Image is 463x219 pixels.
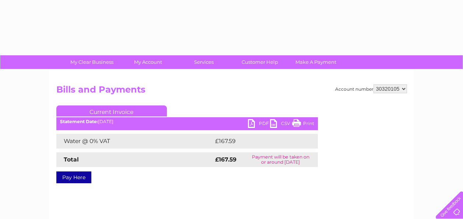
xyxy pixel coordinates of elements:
a: Print [292,119,314,130]
a: Services [173,55,234,69]
a: Customer Help [229,55,290,69]
a: Pay Here [56,171,91,183]
a: My Account [117,55,178,69]
td: £167.59 [213,134,304,149]
h2: Bills and Payments [56,84,407,98]
a: Make A Payment [285,55,346,69]
a: My Clear Business [62,55,122,69]
div: Account number [335,84,407,93]
a: PDF [248,119,270,130]
strong: Total [64,156,79,163]
b: Statement Date: [60,119,98,124]
div: [DATE] [56,119,318,124]
strong: £167.59 [215,156,236,163]
a: CSV [270,119,292,130]
td: Payment will be taken on or around [DATE] [243,152,318,167]
a: Current Invoice [56,105,167,117]
td: Water @ 0% VAT [56,134,213,149]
